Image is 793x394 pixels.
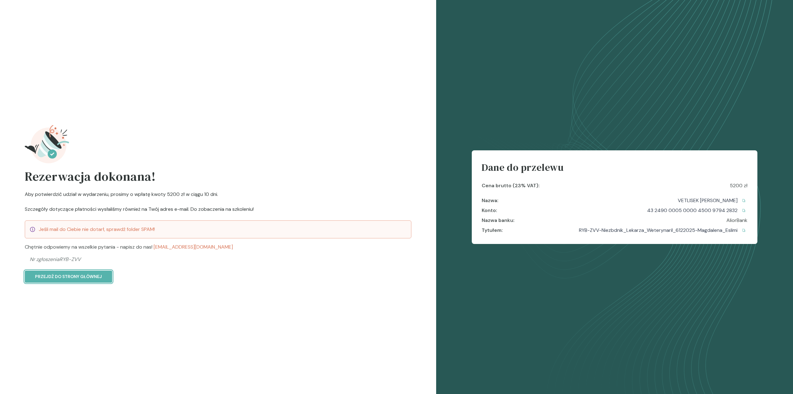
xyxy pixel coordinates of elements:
p: AliorBank [726,217,747,224]
p: 43 2490 0005 0000 4500 9794 2832 [647,207,738,214]
p: Szczegóły dotyczące płatności wysłaliśmy również na Twój adres e-mail. Do zobaczenia na szkoleniu! [25,206,411,213]
p: Chętnie odpowiemy na wszelkie pytania - napisz do nas! [25,238,411,256]
p: Nazwa banku : [482,217,515,224]
button: Przejdź do strony głównej [25,271,112,283]
img: registration_success.svg [25,122,70,167]
p: Przejdź do strony głównej [35,273,102,280]
p: Nazwa : [482,197,498,204]
h3: Rezerwacja dokonana! [25,167,411,191]
p: Aby potwierdzić udział w wydarzeniu, prosimy o wpłatę kwoty 5200 zł w ciągu 10 dni. [25,191,411,198]
p: 5200 zł [730,182,747,189]
p: Konto : [482,207,497,214]
p: Cena brutto (23% VAT) : [482,182,540,189]
button: Copy to clipboard [740,227,747,234]
p: RYB-ZVV-Niezbdnik_Lekarza_WeterynariI_6122025-Magdalena_Eslimi [579,227,738,234]
h4: Dane do przelewu [482,160,747,179]
p: VETLISEK [PERSON_NAME] [678,197,738,204]
p: Tytułem : [482,227,503,234]
p: Nr zgłoszenia RYB-ZVV [25,256,411,263]
a: Przejdź do strony głównej [25,263,411,283]
p: Jeśli mail do Ciebie nie dotarł, sprawdź folder SPAM! [39,226,155,233]
a: [EMAIL_ADDRESS][DOMAIN_NAME] [154,244,233,250]
button: Copy to clipboard [740,197,747,204]
button: Copy to clipboard [740,207,747,214]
